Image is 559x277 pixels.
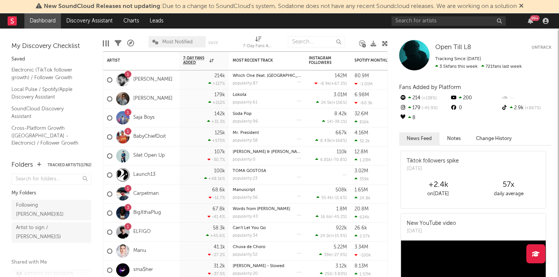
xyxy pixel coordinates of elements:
[355,264,368,269] div: 8.13M
[233,196,258,200] div: popularity: 56
[332,158,346,162] span: -70.8 %
[335,131,347,135] div: 667k
[355,215,369,220] div: 624k
[332,139,346,143] span: +168 %
[233,226,266,230] a: Can't Let You Go
[355,150,368,154] div: 12.8M
[243,32,273,54] div: 7-Day Fans Added (7-Day Fans Added)
[324,253,331,257] span: 39k
[332,253,346,257] span: -27.9 %
[435,64,522,69] span: 721 fans last week
[473,180,544,189] div: 57 x
[355,131,368,135] div: 4.16M
[501,103,551,113] div: 2.9k
[48,163,91,167] button: Tracked Artists(1782)
[107,58,164,63] div: Artist
[450,103,500,113] div: 0
[355,245,368,250] div: 3.34M
[320,139,331,143] span: 8.43k
[215,131,225,135] div: 125k
[233,207,290,211] a: Words from [PERSON_NAME]
[233,93,246,97] a: Lokota
[233,131,301,135] div: Mr. President
[208,214,225,219] div: -41.4 %
[133,210,161,216] a: BigXthaPlug
[399,93,450,103] div: 214
[233,100,257,105] div: popularity: 61
[208,157,225,162] div: -30.7 %
[501,93,551,103] div: --
[233,58,290,63] div: Most Recent Track
[214,73,225,78] div: 214k
[115,32,121,54] div: Filters
[208,271,225,276] div: -37.5 %
[214,245,225,250] div: 41.1k
[204,176,225,181] div: +48.1k %
[315,81,347,86] div: ( )
[335,264,347,269] div: 3.12k
[355,158,371,162] div: 1.23M
[233,264,284,268] a: [PERSON_NAME] - Slowed
[133,267,153,273] a: sma$her
[316,195,347,200] div: ( )
[24,13,61,29] a: Dashboard
[439,132,468,145] button: Notes
[11,189,91,198] div: My Folders
[214,111,225,116] div: 142k
[309,56,335,65] div: Instagram Followers
[127,32,134,54] div: A&R Pipeline
[233,226,301,230] div: Can't Let You Go
[233,138,258,143] div: popularity: 58
[332,234,346,238] span: +15.9 %
[103,32,109,54] div: Edit Columns
[243,42,273,51] div: 7-Day Fans Added (7-Day Fans Added)
[327,120,332,124] span: 14
[212,207,225,212] div: 67.8k
[315,138,347,143] div: ( )
[355,111,368,116] div: 32.6M
[208,138,225,143] div: +575 %
[320,271,347,276] div: ( )
[315,233,347,238] div: ( )
[333,101,346,105] span: +156 %
[355,100,372,105] div: -60.3k
[336,207,347,212] div: 1.8M
[133,115,155,121] a: Saja Boys
[11,85,84,101] a: Local Pulse / Spotify/Apple Discovery Assistant
[334,245,347,250] div: 5.22M
[355,234,370,239] div: 2.07k
[319,82,330,86] span: -8.9k
[435,44,471,51] span: Open Till L8
[233,119,258,124] div: popularity: 96
[407,165,459,173] div: [DATE]
[355,138,370,143] div: 32.2k
[44,3,160,10] span: New SoundCloud Releases not updating
[233,74,301,78] div: Which One (feat. Central Cee)
[214,92,225,97] div: 179k
[133,248,146,254] a: Manu
[213,226,225,231] div: 58.3k
[407,228,456,235] div: [DATE]
[233,207,301,211] div: Words from Bailey
[319,252,347,257] div: ( )
[316,214,347,219] div: ( )
[133,134,166,140] a: BabyChiefDoit
[403,180,473,189] div: +2.4k
[233,150,301,154] div: Tabola Bale - Vnsky & Josia Sihaloho Mix
[11,174,91,185] input: Search for folders...
[133,76,172,83] a: [PERSON_NAME]
[214,150,225,154] div: 107k
[209,195,225,200] div: -11.7 %
[355,169,368,174] div: 3.02M
[355,253,371,258] div: -100k
[233,188,255,192] a: Manuscript
[407,220,456,228] div: New YouTube video
[11,222,91,243] a: Artist to sign / [PERSON_NAME](5)
[332,272,346,276] span: -3.83 %
[233,81,258,86] div: popularity: 87
[207,119,225,124] div: +31.3 %
[206,233,225,238] div: +45.6 %
[468,132,519,145] button: Change History
[420,96,437,100] span: +138 %
[399,132,439,145] button: News Feed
